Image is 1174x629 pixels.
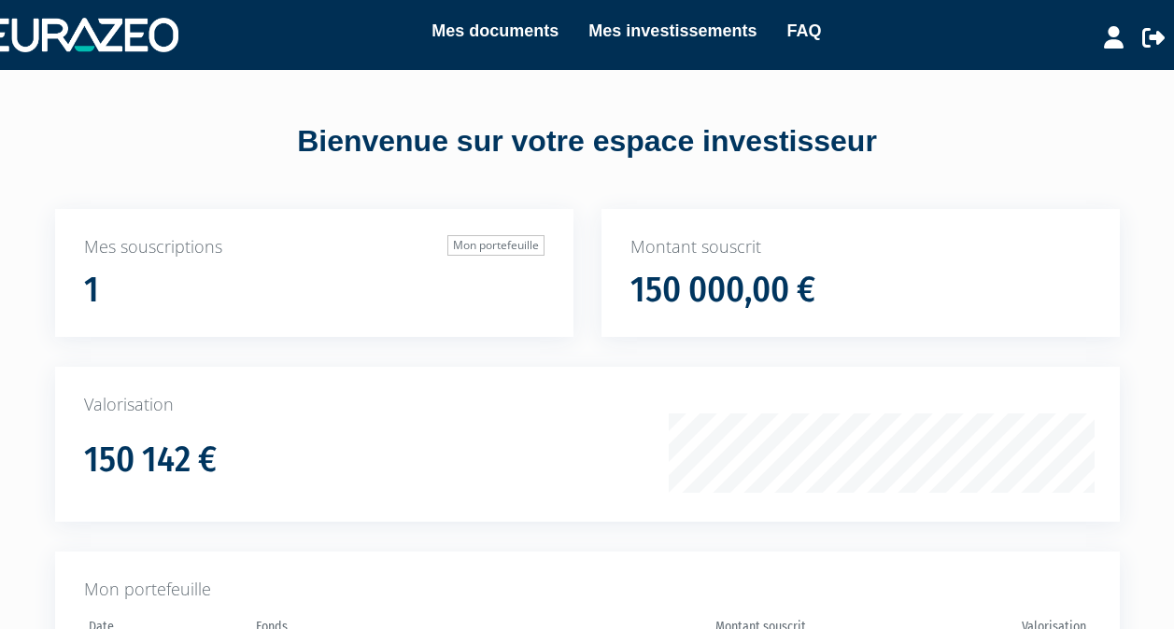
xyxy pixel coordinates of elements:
h1: 1 [84,271,99,310]
p: Valorisation [84,393,1091,417]
a: FAQ [786,18,821,44]
p: Mes souscriptions [84,235,545,259]
p: Mon portefeuille [84,578,1091,602]
h1: 150 000,00 € [630,271,815,310]
div: Bienvenue sur votre espace investisseur [14,120,1160,163]
p: Montant souscrit [630,235,1091,259]
a: Mes investissements [588,18,757,44]
a: Mes documents [431,18,559,44]
h1: 150 142 € [84,440,217,480]
a: Mon portefeuille [447,235,545,256]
